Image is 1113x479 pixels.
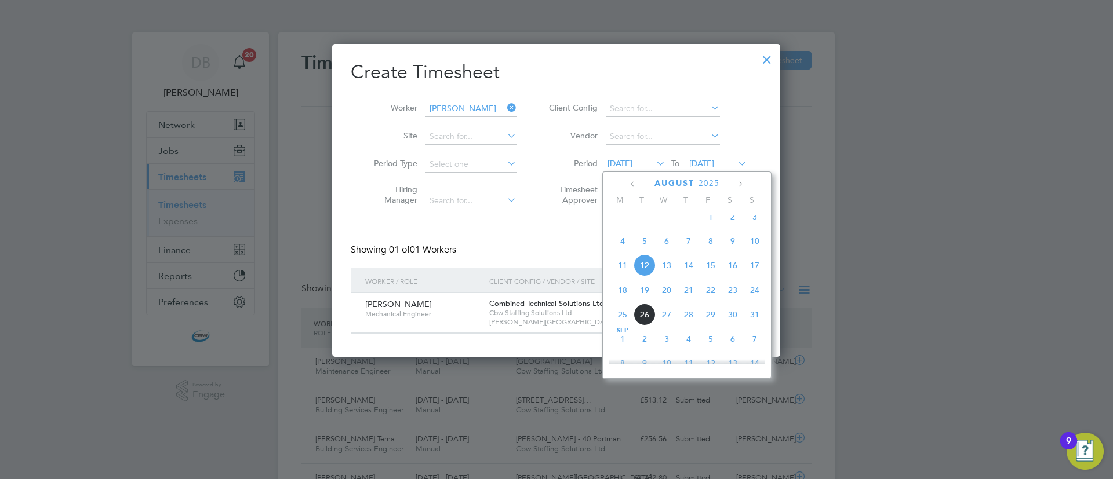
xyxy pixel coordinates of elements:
span: 6 [656,230,678,252]
span: [PERSON_NAME][GEOGRAPHIC_DATA] [489,317,670,327]
span: F [697,195,719,205]
span: 22 [700,279,722,301]
input: Search for... [425,193,517,209]
span: 24 [744,279,766,301]
span: M [609,195,631,205]
span: 2025 [699,178,719,188]
span: T [675,195,697,205]
label: Hiring Manager [365,184,417,205]
span: 5 [634,230,656,252]
span: 01 of [389,244,410,255]
span: 3 [744,206,766,228]
input: Search for... [425,129,517,145]
div: Showing [351,244,459,256]
span: 31 [744,304,766,326]
span: 10 [656,352,678,374]
span: To [668,156,683,171]
label: Period Type [365,158,417,169]
span: 6 [722,328,744,350]
span: 01 Workers [389,244,456,255]
span: 2 [634,328,656,350]
span: 20 [656,279,678,301]
span: [DATE] [689,158,714,169]
span: S [719,195,741,205]
span: 8 [700,230,722,252]
span: W [653,195,675,205]
span: Cbw Staffing Solutions Ltd [489,308,670,317]
span: T [631,195,653,205]
span: 19 [634,279,656,301]
span: [PERSON_NAME] [365,299,432,309]
span: 4 [678,328,700,350]
span: 28 [678,304,700,326]
span: 9 [722,230,744,252]
span: August [654,178,694,188]
span: 3 [656,328,678,350]
span: 13 [722,352,744,374]
span: 11 [678,352,700,374]
input: Search for... [425,101,517,117]
span: 7 [678,230,700,252]
span: 11 [612,254,634,276]
span: Sep [612,328,634,334]
span: 18 [612,279,634,301]
input: Select one [425,156,517,173]
button: Open Resource Center, 9 new notifications [1067,433,1104,470]
span: 7 [744,328,766,350]
span: 27 [656,304,678,326]
span: [DATE] [608,158,632,169]
label: Period [545,158,598,169]
input: Search for... [606,101,720,117]
span: 12 [700,352,722,374]
label: Timesheet Approver [545,184,598,205]
label: Site [365,130,417,141]
div: 9 [1066,441,1071,456]
span: 2 [722,206,744,228]
span: 9 [634,352,656,374]
span: Mechanical Engineer [365,309,481,319]
span: 29 [700,304,722,326]
div: Client Config / Vendor / Site [486,268,672,294]
h2: Create Timesheet [351,60,762,85]
span: 1 [700,206,722,228]
span: 30 [722,304,744,326]
div: Worker / Role [362,268,486,294]
label: Client Config [545,103,598,113]
span: 10 [744,230,766,252]
span: 16 [722,254,744,276]
label: Vendor [545,130,598,141]
span: 14 [744,352,766,374]
span: 26 [634,304,656,326]
span: 23 [722,279,744,301]
span: 15 [700,254,722,276]
span: S [741,195,763,205]
span: 17 [744,254,766,276]
span: 5 [700,328,722,350]
input: Search for... [606,129,720,145]
span: 1 [612,328,634,350]
span: 25 [612,304,634,326]
span: 4 [612,230,634,252]
span: 14 [678,254,700,276]
span: 13 [656,254,678,276]
span: 12 [634,254,656,276]
span: 8 [612,352,634,374]
span: Combined Technical Solutions Ltd [489,298,604,308]
label: Worker [365,103,417,113]
span: 21 [678,279,700,301]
